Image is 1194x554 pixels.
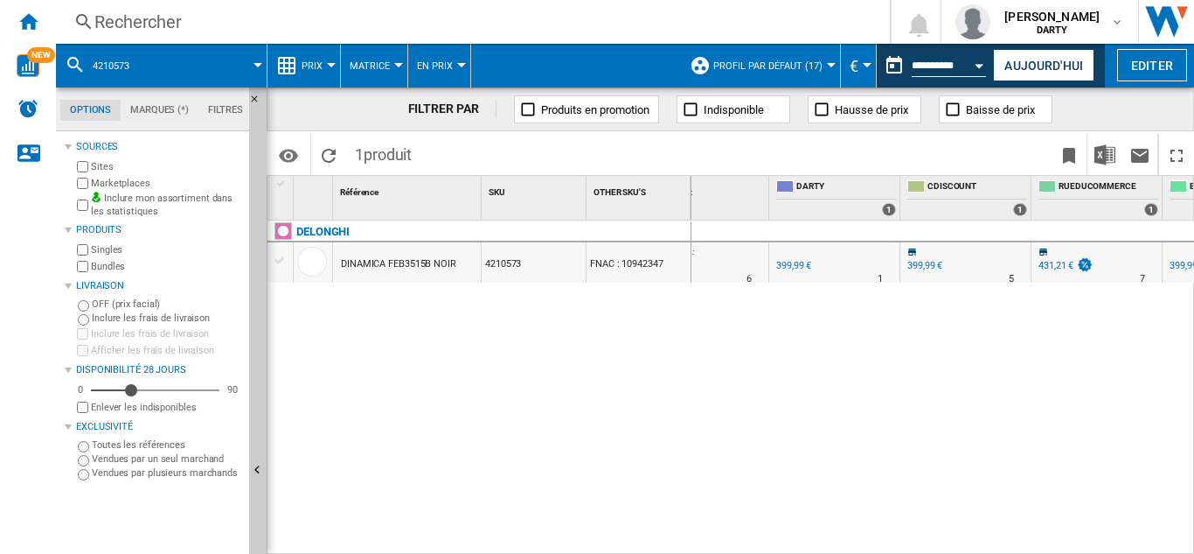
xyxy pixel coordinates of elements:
md-tab-item: Marques (*) [121,100,198,121]
div: Disponibilité 28 Jours [76,363,242,377]
label: Toutes les références [92,438,242,452]
div: Sources [76,140,242,154]
img: excel-24x24.png [1094,144,1115,165]
div: CDISCOUNT 1 offers sold by CDISCOUNT [904,176,1031,220]
div: OTHER SKU'S Sort None [590,176,691,203]
label: Sites [91,160,242,173]
div: Sort None [297,176,332,203]
div: Prix [276,44,331,88]
button: Hausse de prix [808,95,921,123]
label: Vendues par un seul marchand [92,452,242,466]
label: OFF (prix facial) [92,298,242,311]
span: Hausse de prix [835,103,908,116]
input: Vendues par un seul marchand [78,455,89,466]
md-tab-item: Options [60,100,121,121]
label: Vendues par plusieurs marchands [92,466,242,480]
span: Baisse de prix [966,103,1035,116]
button: Plein écran [1159,134,1194,175]
div: Délai de livraison : 7 jours [1140,270,1145,288]
button: Matrice [350,44,399,88]
input: Inclure les frais de livraison [78,314,89,326]
span: RUEDUCOMMERCE [1059,180,1158,195]
label: Bundles [91,260,242,273]
span: 4210573 [93,60,129,72]
img: profile.jpg [955,4,990,39]
label: Inclure mon assortiment dans les statistiques [91,192,242,219]
div: 0 [73,383,87,396]
img: wise-card.svg [17,54,39,77]
span: Référence [340,187,378,197]
div: DINAMICA FEB3515B NOIR [341,244,456,284]
span: En Prix [417,60,453,72]
button: Recharger [311,134,346,175]
span: : [692,247,694,256]
button: Editer [1117,49,1187,81]
label: Singles [91,243,242,256]
div: 4210573 [65,44,258,88]
label: Marketplaces [91,177,242,190]
div: FNAC : 10942347 [587,242,691,283]
button: € [850,44,867,88]
button: Baisse de prix [939,95,1052,123]
div: Sort None [590,176,691,203]
span: SKU [489,187,505,197]
button: En Prix [417,44,462,88]
span: € [850,57,858,75]
div: Marché Max Sort None [642,176,768,203]
div: 431,21 € [1038,260,1073,271]
input: Bundles [77,261,88,272]
img: mysite-bg-18x18.png [91,192,101,202]
div: DARTY 1 offers sold by DARTY [773,176,899,220]
button: Télécharger au format Excel [1087,134,1122,175]
b: DARTY [1037,25,1068,36]
div: Profil par défaut (17) [690,44,831,88]
md-slider: Disponibilité [91,382,219,399]
div: 1 offers sold by RUEDUCOMMERCE [1144,203,1158,216]
div: Délai de livraison : 1 jour [878,270,883,288]
input: Inclure les frais de livraison [77,328,88,340]
input: Toutes les références [78,441,89,452]
button: Produits en promotion [514,95,659,123]
div: Livraison [76,279,242,293]
input: Singles [77,244,88,256]
button: Options [271,139,306,171]
button: Prix [302,44,331,88]
img: alerts-logo.svg [17,98,38,119]
label: Afficher les frais de livraison [91,344,242,357]
span: Matrice [350,60,390,72]
span: Indisponible [704,103,764,116]
button: Envoyer ce rapport par email [1122,134,1157,175]
div: Exclusivité [76,420,242,434]
span: Produits en promotion [541,103,649,116]
span: CDISCOUNT [927,180,1027,195]
span: 1 [346,134,420,171]
div: SKU Sort None [485,176,586,203]
span: DARTY [796,180,896,195]
span: OTHER SKU'S [594,187,646,197]
input: Marketplaces [77,178,88,189]
span: Prix [302,60,323,72]
div: 1 offers sold by DARTY [882,203,896,216]
div: 90 [223,383,242,396]
div: FILTRER PAR [408,101,497,118]
button: Créer un favoris [1052,134,1086,175]
div: Sort None [642,176,768,203]
div: Produits [76,223,242,237]
div: Délai de livraison : 5 jours [1009,270,1014,288]
div: 399,99 € [774,257,811,275]
div: 1 offers sold by CDISCOUNT [1013,203,1027,216]
input: Afficher les frais de livraison [77,345,88,356]
input: Vendues par plusieurs marchands [78,469,89,480]
div: RUEDUCOMMERCE 1 offers sold by RUEDUCOMMERCE [1035,176,1162,220]
label: Inclure les frais de livraison [92,312,242,325]
div: 399,99 € [905,257,942,275]
div: Sort None [337,176,481,203]
div: 399,99 € [907,260,942,271]
div: Cliquez pour filtrer sur cette marque [296,221,350,242]
button: 4210573 [93,44,147,88]
button: Masquer [249,88,270,119]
